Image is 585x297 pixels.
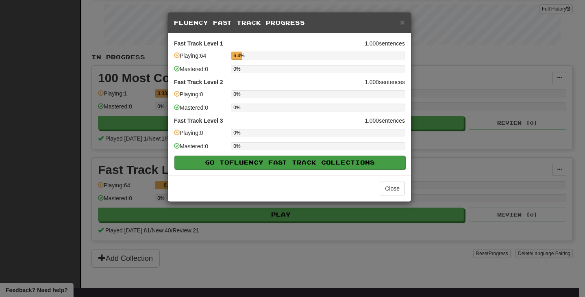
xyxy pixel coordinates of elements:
[400,17,405,27] span: ×
[174,104,227,117] div: Mastered: 0
[174,156,405,169] button: Go toFluency Fast Track Collections
[380,182,405,195] button: Close
[174,19,405,27] h5: Fluency Fast Track Progress
[174,52,227,65] div: Playing: 64
[174,142,227,156] div: Mastered: 0
[174,39,223,48] strong: Fast Track Level 1
[174,39,405,48] p: 1.000 sentences
[174,129,227,142] div: Playing: 0
[174,117,405,125] p: 1.000 sentences
[174,78,223,86] strong: Fast Track Level 2
[174,117,223,125] strong: Fast Track Level 3
[233,52,242,60] div: 6.4%
[174,65,227,78] div: Mastered: 0
[229,159,321,166] span: Fluency Fast Track
[174,90,227,104] div: Playing: 0
[174,78,405,86] p: 1.000 sentences
[400,18,405,26] button: Close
